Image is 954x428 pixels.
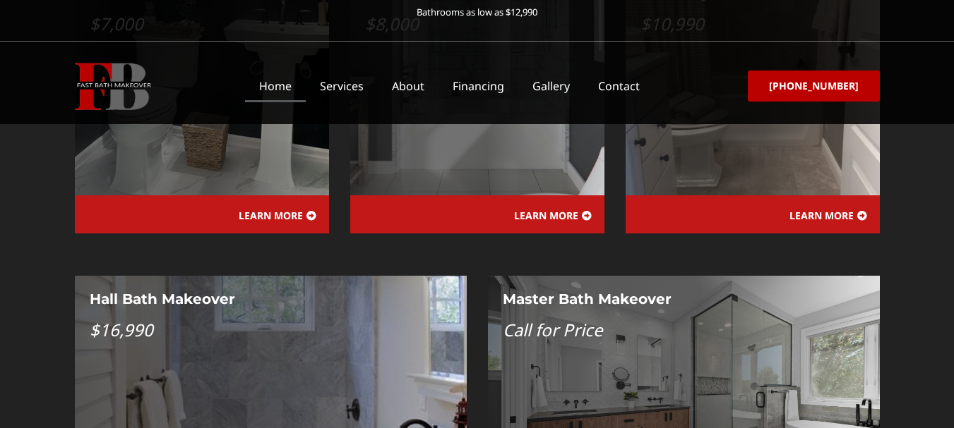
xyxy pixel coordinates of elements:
[503,291,865,307] h4: Master Bath Makeover
[75,63,151,110] img: Fast Bath Makeover icon
[508,202,597,226] a: LEARN MORE
[584,70,654,102] a: Contact
[518,70,584,102] a: Gallery
[90,291,452,307] h4: Hall Bath Makeover
[90,322,452,338] p: $16,990
[239,211,303,221] span: LEARN MORE
[514,211,578,221] span: LEARN MORE
[748,71,880,102] a: [PHONE_NUMBER]
[789,211,854,221] span: LEARN MORE
[784,202,873,226] a: LEARN MORE
[503,322,865,338] p: Call for Price
[233,202,322,226] a: LEARN MORE
[439,70,518,102] a: Financing
[306,70,378,102] a: Services
[769,81,859,91] span: [PHONE_NUMBER]
[245,70,306,102] a: Home
[378,70,439,102] a: About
